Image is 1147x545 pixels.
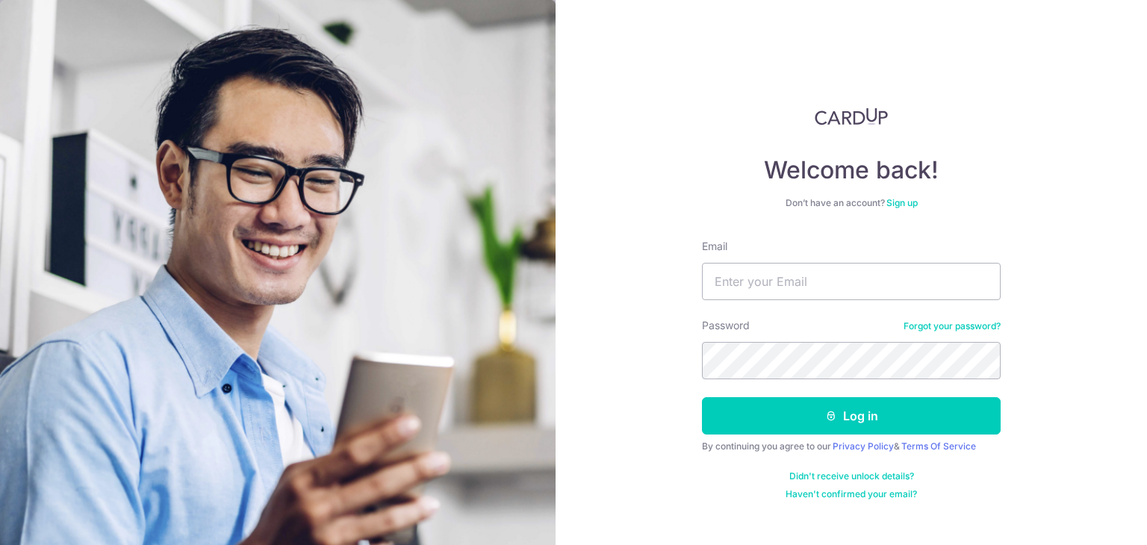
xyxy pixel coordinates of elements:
[815,108,888,125] img: CardUp Logo
[702,440,1001,452] div: By continuing you agree to our &
[702,197,1001,209] div: Don’t have an account?
[789,470,914,482] a: Didn't receive unlock details?
[702,397,1001,435] button: Log in
[833,440,894,452] a: Privacy Policy
[702,155,1001,185] h4: Welcome back!
[904,320,1001,332] a: Forgot your password?
[702,239,727,254] label: Email
[702,318,750,333] label: Password
[702,263,1001,300] input: Enter your Email
[886,197,918,208] a: Sign up
[901,440,976,452] a: Terms Of Service
[786,488,917,500] a: Haven't confirmed your email?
